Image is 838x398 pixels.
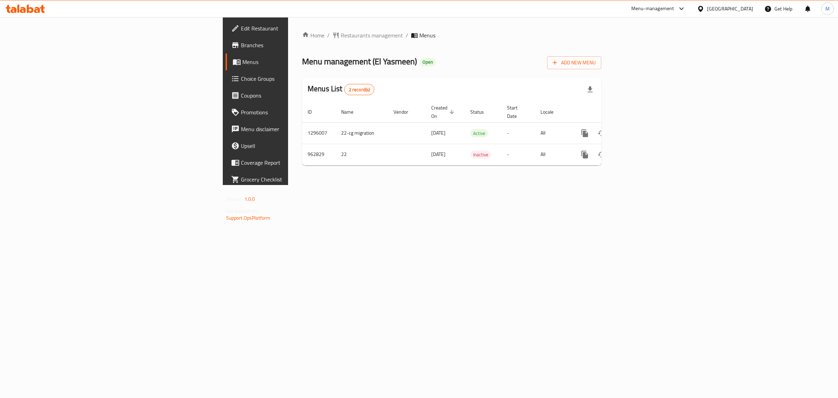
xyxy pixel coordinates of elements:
span: Upsell [241,142,357,150]
div: [GEOGRAPHIC_DATA] [707,5,753,13]
span: Open [420,59,436,65]
span: Name [341,108,362,116]
a: Menu disclaimer [226,121,363,137]
span: Status [470,108,493,116]
a: Restaurants management [332,31,403,40]
span: M [825,5,830,13]
div: Inactive [470,150,491,159]
th: Actions [571,101,649,123]
a: Coupons [226,87,363,104]
a: Promotions [226,104,363,121]
td: All [535,144,571,165]
span: Grocery Checklist [241,175,357,184]
button: Change Status [593,146,610,163]
div: Menu-management [631,5,674,13]
span: Active [470,129,488,137]
a: Upsell [226,137,363,154]
a: Branches [226,37,363,54]
span: Menus [419,31,435,40]
span: Version: [226,194,243,204]
span: Start Date [507,104,527,120]
span: Locale [541,108,563,116]
span: [DATE] [431,150,446,159]
button: Add New Menu [547,56,601,69]
a: Choice Groups [226,70,363,87]
a: Menus [226,54,363,70]
span: Edit Restaurant [241,24,357,33]
span: Promotions [241,108,357,116]
div: Export file [582,81,598,98]
td: - [501,122,535,144]
button: Change Status [593,125,610,142]
a: Coverage Report [226,154,363,171]
div: Open [420,58,436,66]
span: Created On [431,104,456,120]
button: more [576,125,593,142]
span: ID [308,108,321,116]
h2: Menus List [308,84,374,95]
span: Menus [242,58,357,66]
span: Choice Groups [241,74,357,83]
span: Branches [241,41,357,49]
li: / [406,31,408,40]
a: Support.OpsPlatform [226,213,271,222]
span: [DATE] [431,128,446,137]
span: Get support on: [226,206,258,215]
a: Grocery Checklist [226,171,363,188]
span: 1.0.0 [244,194,255,204]
span: Add New Menu [553,58,596,67]
span: Restaurants management [341,31,403,40]
div: Total records count [344,84,375,95]
span: Vendor [394,108,417,116]
a: Edit Restaurant [226,20,363,37]
td: - [501,144,535,165]
button: more [576,146,593,163]
nav: breadcrumb [302,31,601,40]
span: Coverage Report [241,158,357,167]
table: enhanced table [302,101,649,165]
span: Menu disclaimer [241,125,357,133]
span: 2 record(s) [345,86,374,93]
td: All [535,122,571,144]
span: Inactive [470,151,491,159]
span: Coupons [241,91,357,100]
